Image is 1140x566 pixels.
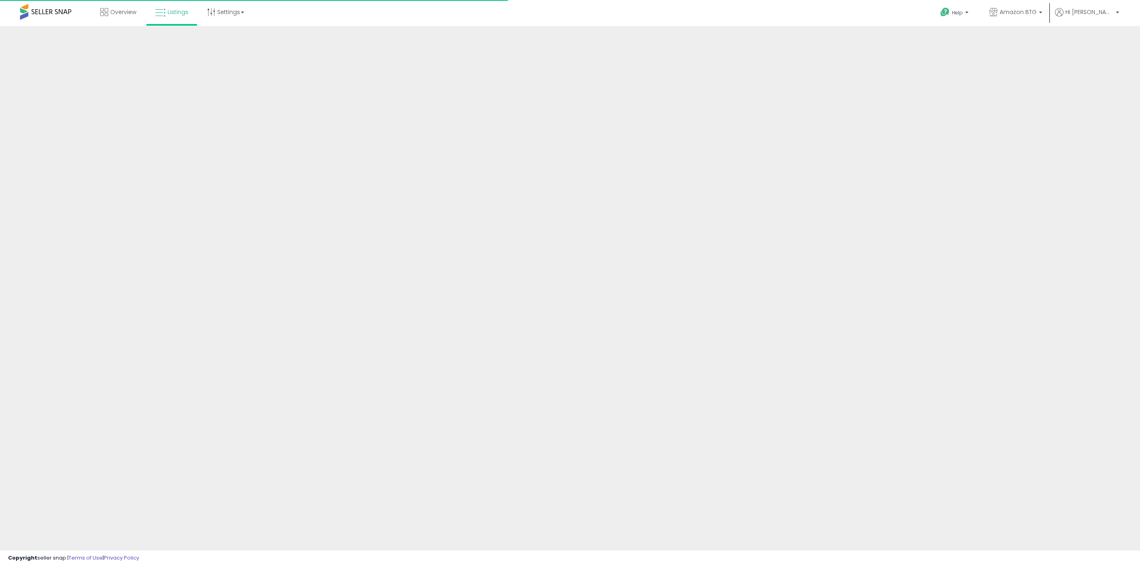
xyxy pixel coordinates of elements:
a: Hi [PERSON_NAME] [1055,8,1119,26]
span: Overview [110,8,136,16]
span: Hi [PERSON_NAME] [1065,8,1114,16]
i: Get Help [940,7,950,17]
span: Help [952,9,963,16]
span: Listings [168,8,188,16]
span: Amazon BTG [1000,8,1037,16]
a: Help [934,1,976,26]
